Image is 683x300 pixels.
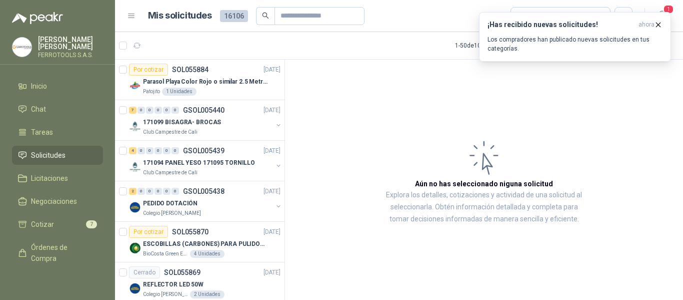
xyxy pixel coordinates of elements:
[143,280,203,289] p: REFLECTOR LED 50W
[38,52,103,58] p: FERROTOOLS S.A.S.
[129,201,141,213] img: Company Logo
[163,107,170,114] div: 0
[154,147,162,154] div: 0
[12,215,103,234] a: Cotizar7
[31,150,65,161] span: Solicitudes
[263,268,280,277] p: [DATE]
[137,188,145,195] div: 0
[129,188,136,195] div: 2
[12,123,103,142] a: Tareas
[115,222,284,262] a: Por cotizarSOL055870[DATE] Company LogoESCOBILLAS (CARBONES) PARA PULIDORA DEWALTBioCosta Green E...
[171,188,179,195] div: 0
[143,169,197,177] p: Club Campestre de Cali
[143,239,267,249] p: ESCOBILLAS (CARBONES) PARA PULIDORA DEWALT
[479,12,671,62] button: ¡Has recibido nuevas solicitudes!ahora Los compradores han publicado nuevas solicitudes en tus ca...
[146,147,153,154] div: 0
[163,147,170,154] div: 0
[517,11,538,22] div: Todas
[154,188,162,195] div: 0
[183,107,224,114] p: GSOL005440
[143,209,201,217] p: Colegio [PERSON_NAME]
[129,266,160,278] div: Cerrado
[171,147,179,154] div: 0
[143,88,160,96] p: Patojito
[12,192,103,211] a: Negociaciones
[12,272,103,291] a: Remisiones
[172,228,208,235] p: SOL055870
[137,147,145,154] div: 0
[154,107,162,114] div: 0
[143,199,197,208] p: PEDIDO DOTACIÓN
[12,146,103,165] a: Solicitudes
[129,120,141,132] img: Company Logo
[653,7,671,25] button: 1
[263,146,280,156] p: [DATE]
[190,290,224,298] div: 2 Unidades
[31,219,54,230] span: Cotizar
[171,107,179,114] div: 0
[143,77,267,87] p: Parasol Playa Color Rojo o similar 2.5 Metros Uv+50
[146,107,153,114] div: 0
[129,80,141,92] img: Company Logo
[638,21,654,29] span: ahora
[12,38,31,57] img: Company Logo
[162,88,196,96] div: 1 Unidades
[487,21,634,29] h3: ¡Has recibido nuevas solicitudes!
[129,161,141,173] img: Company Logo
[262,12,269,19] span: search
[663,5,674,14] span: 1
[31,127,53,138] span: Tareas
[86,220,97,228] span: 7
[146,188,153,195] div: 0
[183,147,224,154] p: GSOL005439
[129,64,168,76] div: Por cotizar
[220,10,248,22] span: 16106
[455,38,523,54] div: 1 - 50 de 10427
[163,188,170,195] div: 0
[183,188,224,195] p: GSOL005438
[129,282,141,294] img: Company Logo
[129,185,282,217] a: 2 0 0 0 0 0 GSOL005438[DATE] Company LogoPEDIDO DOTACIÓNColegio [PERSON_NAME]
[129,242,141,254] img: Company Logo
[12,100,103,119] a: Chat
[263,106,280,115] p: [DATE]
[129,107,136,114] div: 7
[137,107,145,114] div: 0
[143,250,188,258] p: BioCosta Green Energy S.A.S
[31,196,77,207] span: Negociaciones
[148,9,212,23] h1: Mis solicitudes
[143,128,197,136] p: Club Campestre de Cali
[115,60,284,100] a: Por cotizarSOL055884[DATE] Company LogoParasol Playa Color Rojo o similar 2.5 Metros Uv+50Patojit...
[143,158,255,168] p: 171094 PANEL YESO 171095 TORNILLO
[190,250,224,258] div: 4 Unidades
[129,226,168,238] div: Por cotizar
[31,242,93,264] span: Órdenes de Compra
[164,269,200,276] p: SOL055869
[12,77,103,96] a: Inicio
[12,12,63,24] img: Logo peakr
[172,66,208,73] p: SOL055884
[31,104,46,115] span: Chat
[263,65,280,75] p: [DATE]
[487,35,662,53] p: Los compradores han publicado nuevas solicitudes en tus categorías.
[143,290,188,298] p: Colegio [PERSON_NAME]
[415,178,553,189] h3: Aún no has seleccionado niguna solicitud
[385,189,583,225] p: Explora los detalles, cotizaciones y actividad de una solicitud al seleccionarla. Obtén informaci...
[263,227,280,237] p: [DATE]
[12,238,103,268] a: Órdenes de Compra
[31,81,47,92] span: Inicio
[129,104,282,136] a: 7 0 0 0 0 0 GSOL005440[DATE] Company Logo171099 BISAGRA- BROCASClub Campestre de Cali
[143,118,221,127] p: 171099 BISAGRA- BROCAS
[38,36,103,50] p: [PERSON_NAME] [PERSON_NAME]
[31,173,68,184] span: Licitaciones
[12,169,103,188] a: Licitaciones
[129,145,282,177] a: 4 0 0 0 0 0 GSOL005439[DATE] Company Logo171094 PANEL YESO 171095 TORNILLOClub Campestre de Cali
[263,187,280,196] p: [DATE]
[129,147,136,154] div: 4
